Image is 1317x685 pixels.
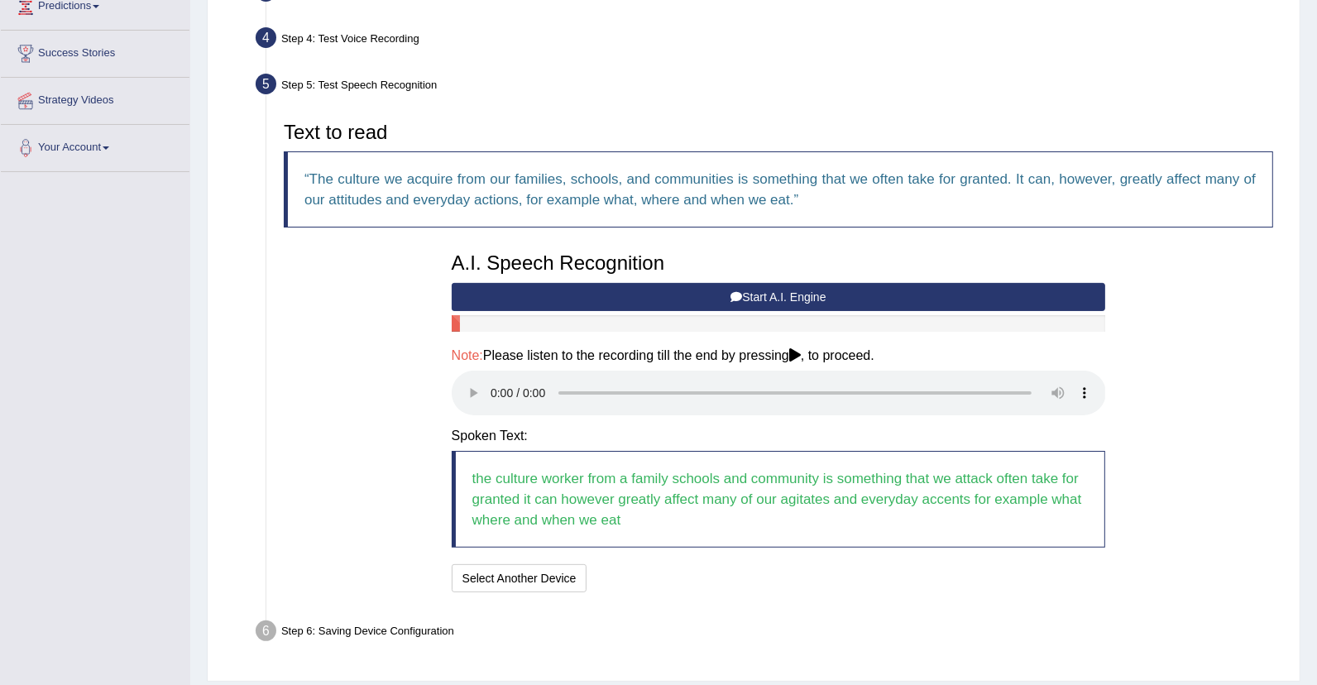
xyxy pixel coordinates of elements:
h3: A.I. Speech Recognition [452,252,1106,274]
a: Success Stories [1,31,189,72]
h4: Please listen to the recording till the end by pressing , to proceed. [452,348,1106,363]
div: Step 6: Saving Device Configuration [248,616,1292,652]
div: Step 4: Test Voice Recording [248,22,1292,59]
div: Step 5: Test Speech Recognition [248,69,1292,105]
h4: Spoken Text: [452,429,1106,443]
h3: Text to read [284,122,1273,143]
a: Strategy Videos [1,78,189,119]
a: Your Account [1,125,189,166]
span: Note: [452,348,483,362]
blockquote: the culture worker from a family schools and community is something that we attack often take for... [452,451,1106,548]
q: The culture we acquire from our families, schools, and communities is something that we often tak... [304,171,1256,208]
button: Select Another Device [452,564,587,592]
button: Start A.I. Engine [452,283,1106,311]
